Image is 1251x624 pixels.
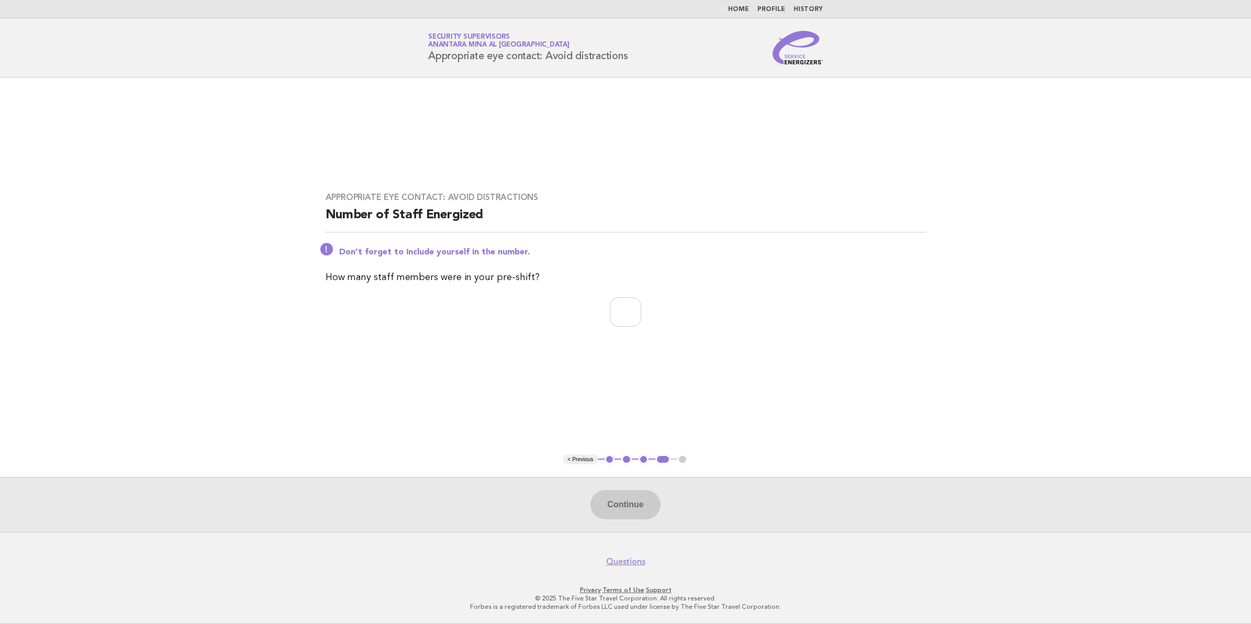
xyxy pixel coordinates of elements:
[326,192,926,203] h3: Appropriate eye contact: Avoid distractions
[428,34,569,48] a: Security SupervisorsAnantara Mina al [GEOGRAPHIC_DATA]
[773,31,823,64] img: Service Energizers
[646,586,672,594] a: Support
[563,454,597,465] button: < Previous
[639,454,649,465] button: 3
[428,42,569,49] span: Anantara Mina al [GEOGRAPHIC_DATA]
[655,454,671,465] button: 4
[339,247,926,258] p: Don't forget to include yourself in the number.
[305,586,946,594] p: · ·
[606,556,645,567] a: Questions
[794,6,823,13] a: History
[605,454,615,465] button: 1
[326,207,926,232] h2: Number of Staff Energized
[326,270,926,285] p: How many staff members were in your pre-shift?
[728,6,749,13] a: Home
[428,34,628,61] h1: Appropriate eye contact: Avoid distractions
[602,586,644,594] a: Terms of Use
[305,594,946,603] p: © 2025 The Five Star Travel Corporation. All rights reserved.
[305,603,946,611] p: Forbes is a registered trademark of Forbes LLC used under license by The Five Star Travel Corpora...
[621,454,632,465] button: 2
[757,6,785,13] a: Profile
[580,586,601,594] a: Privacy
